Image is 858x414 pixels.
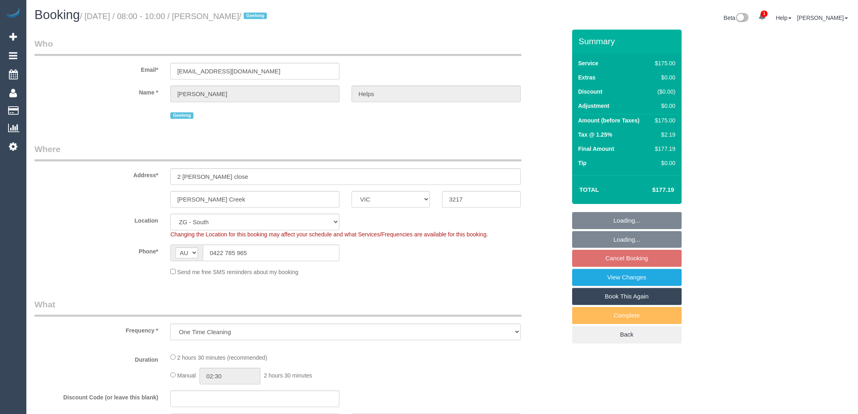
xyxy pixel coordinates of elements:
[652,116,675,124] div: $175.00
[34,38,521,56] legend: Who
[572,269,682,286] a: View Changes
[28,86,164,97] label: Name *
[578,116,639,124] label: Amount (before Taxes)
[579,186,599,193] strong: Total
[761,11,768,17] span: 1
[28,353,164,364] label: Duration
[239,12,269,21] span: /
[352,86,521,102] input: Last Name*
[170,63,339,79] input: Email*
[735,13,749,24] img: New interface
[578,73,596,82] label: Extras
[264,372,312,379] span: 2 hours 30 minutes
[34,143,521,161] legend: Where
[578,145,614,153] label: Final Amount
[34,8,80,22] span: Booking
[652,159,675,167] div: $0.00
[578,59,598,67] label: Service
[28,63,164,74] label: Email*
[579,36,678,46] h3: Summary
[177,269,298,275] span: Send me free SMS reminders about my booking
[34,298,521,317] legend: What
[724,15,749,21] a: Beta
[5,8,21,19] img: Automaid Logo
[203,245,339,261] input: Phone*
[170,191,339,208] input: Suburb*
[754,8,770,26] a: 1
[652,145,675,153] div: $177.19
[572,326,682,343] a: Back
[80,12,269,21] small: / [DATE] / 08:00 - 10:00 / [PERSON_NAME]
[244,13,267,19] span: Geelong
[177,354,267,361] span: 2 hours 30 minutes (recommended)
[652,59,675,67] div: $175.00
[28,245,164,255] label: Phone*
[652,73,675,82] div: $0.00
[572,288,682,305] a: Book This Again
[652,131,675,139] div: $2.19
[170,231,488,238] span: Changing the Location for this booking may affect your schedule and what Services/Frequencies are...
[578,159,587,167] label: Tip
[578,102,609,110] label: Adjustment
[28,324,164,335] label: Frequency *
[442,191,520,208] input: Post Code*
[652,88,675,96] div: ($0.00)
[797,15,848,21] a: [PERSON_NAME]
[578,131,612,139] label: Tax @ 1.25%
[652,102,675,110] div: $0.00
[177,372,196,379] span: Manual
[776,15,792,21] a: Help
[28,390,164,401] label: Discount Code (or leave this blank)
[628,187,674,193] h4: $177.19
[170,112,193,119] span: Geelong
[170,86,339,102] input: First Name*
[28,168,164,179] label: Address*
[28,214,164,225] label: Location
[578,88,603,96] label: Discount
